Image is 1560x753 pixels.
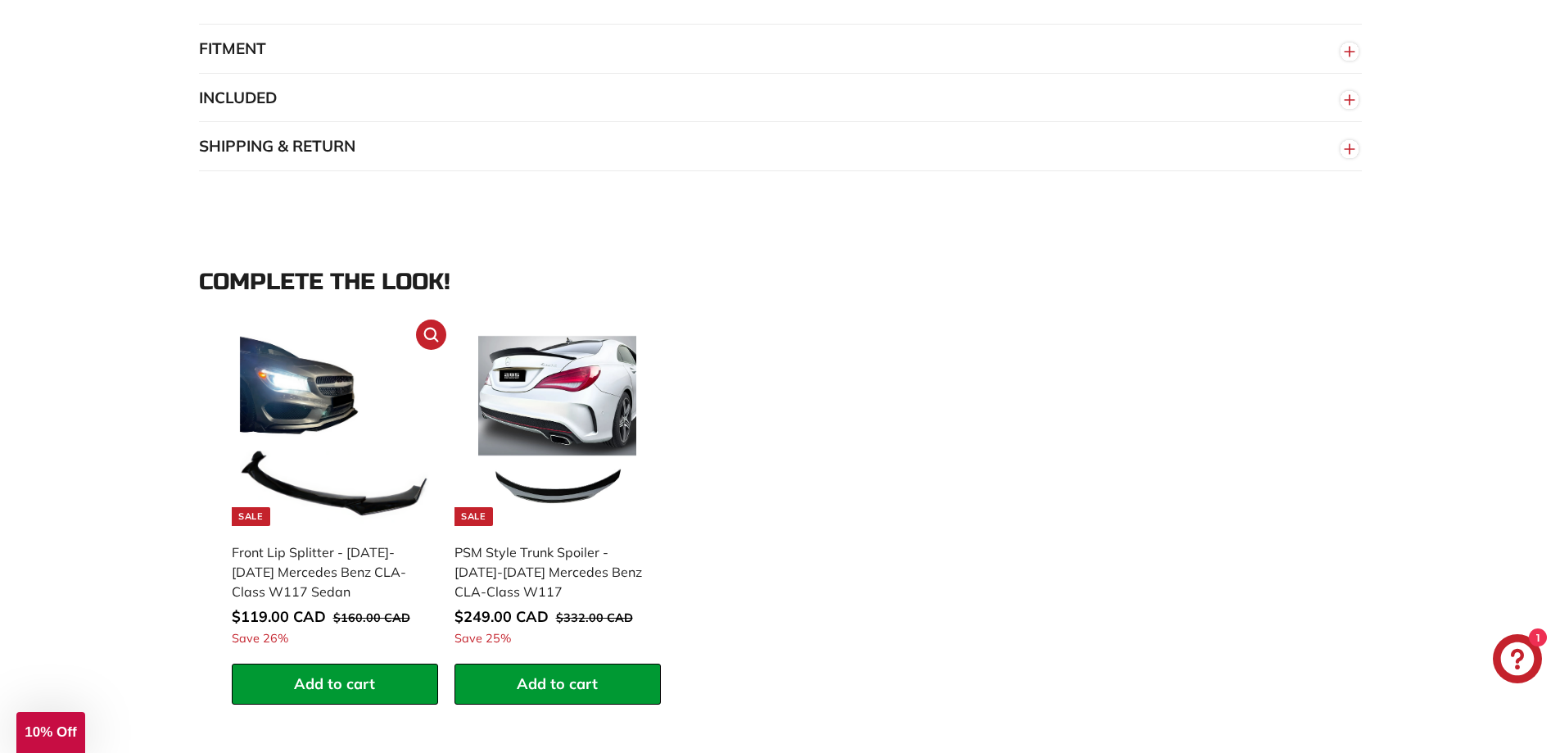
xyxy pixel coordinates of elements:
button: Add to cart [232,664,438,705]
span: $160.00 CAD [333,610,410,625]
span: Add to cart [294,674,375,693]
span: $332.00 CAD [556,610,633,625]
div: Sale [232,507,269,526]
img: mercedes front lip [240,336,430,526]
div: 10% Off [16,712,85,753]
button: FITMENT [199,25,1362,74]
span: Save 26% [232,630,288,648]
div: PSM Style Trunk Spoiler - [DATE]-[DATE] Mercedes Benz CLA-Class W117 [454,542,644,601]
button: INCLUDED [199,74,1362,123]
span: Add to cart [517,674,598,693]
button: Add to cart [454,664,661,705]
button: SHIPPING & RETURN [199,122,1362,171]
div: Sale [454,507,492,526]
span: 10% Off [25,724,76,740]
span: Save 25% [454,630,511,648]
span: $249.00 CAD [454,607,549,626]
span: $119.00 CAD [232,607,326,626]
inbox-online-store-chat: Shopify online store chat [1488,634,1547,687]
a: Sale PSM Style Trunk Spoiler - [DATE]-[DATE] Mercedes Benz CLA-Class W117 Save 25% [454,328,661,665]
div: Front Lip Splitter - [DATE]-[DATE] Mercedes Benz CLA-Class W117 Sedan [232,542,422,601]
a: Sale mercedes front lip Front Lip Splitter - [DATE]-[DATE] Mercedes Benz CLA-Class W117 Sedan Sav... [232,328,438,665]
div: Complete the look! [199,270,1362,295]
